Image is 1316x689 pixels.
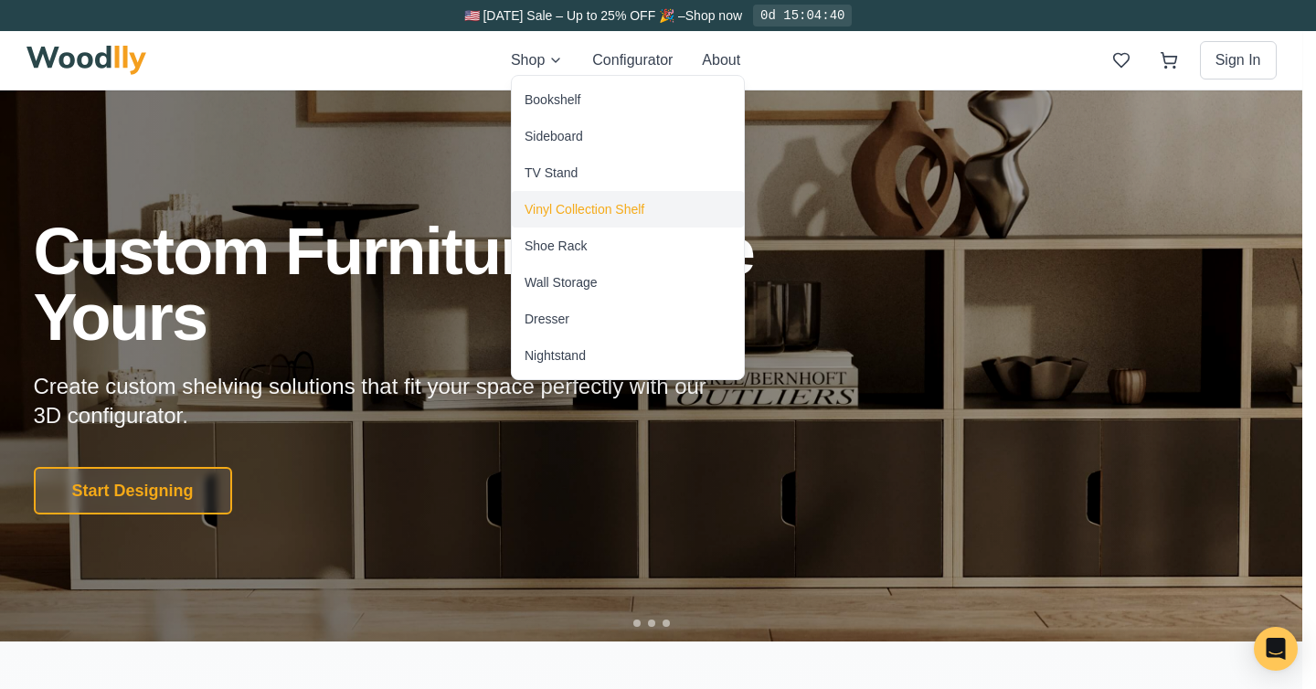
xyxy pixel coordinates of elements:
div: Dresser [525,310,569,328]
div: Wall Storage [525,273,598,291]
div: Nightstand [525,346,586,365]
div: Bookshelf [525,90,580,109]
div: Shoe Rack [525,237,587,255]
div: Shop [511,75,745,380]
div: TV Stand [525,164,578,182]
div: Vinyl Collection Shelf [525,200,644,218]
div: Sideboard [525,127,583,145]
